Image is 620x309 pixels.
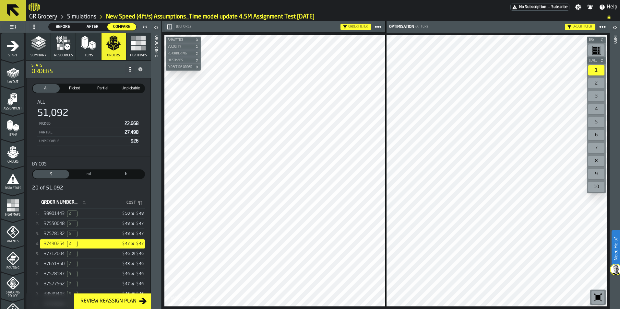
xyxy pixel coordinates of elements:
span: 37712004 [44,251,65,257]
div: Optimisation [388,25,414,29]
span: 37577562 [44,281,65,287]
div: StatList-item-[object Object] [40,279,145,289]
span: Data Stats [1,187,24,190]
span: Velocity [166,45,194,49]
label: Need Help? [612,231,619,267]
div: StatList-item-[object Object] [40,229,145,239]
span: 37550048 [44,221,65,226]
span: $ [34,171,68,177]
span: Unpickable Lines [67,211,77,217]
div: button-toolbar-undefined [587,77,606,90]
span: All [37,100,45,105]
span: Heatmaps [166,59,194,62]
label: button-toggle-Close me [140,23,149,31]
div: Hide filter [567,25,571,29]
div: 6 [588,130,604,140]
span: No Subscription [519,5,546,9]
span: Level [588,59,599,63]
span: All [34,86,58,91]
div: button-toolbar-undefined [587,154,606,167]
span: Unpickable Lines [67,221,77,227]
span: 22,668 [125,121,138,126]
div: 46 [139,282,144,286]
span: $ [122,292,125,296]
span: Bay [588,38,599,42]
li: menu Items [1,113,24,139]
div: thumb [78,23,107,30]
span: By Cost [32,162,49,167]
li: menu Assignment [1,86,24,112]
div: Picked [39,122,122,126]
span: $ [136,232,138,236]
span: After [81,24,104,30]
button: button- [166,57,201,63]
div: button-toolbar-undefined [587,180,606,193]
span: mi [72,171,105,177]
a: logo-header [29,1,40,13]
span: Direct re-order [166,65,194,69]
span: $ [122,252,125,256]
span: Subscribe [551,5,568,9]
span: (After) [415,25,428,29]
div: 46 [139,252,144,256]
div: button-toolbar-undefined [587,90,606,103]
a: link-to-/wh/i/e451d98b-95f6-4604-91ff-c80219f9c36d [29,13,57,20]
span: Unpickable Lines [67,251,77,257]
label: button-toggle-Notifications [584,4,596,10]
div: StatList-item-[object Object] [40,249,145,259]
span: $ [122,242,125,246]
span: $ [122,272,125,276]
div: Order filter [573,25,592,29]
button: button- [587,57,606,64]
div: Menu Subscription [510,4,569,11]
div: StatList-item-Unpickable [37,137,140,145]
span: — [548,5,550,9]
div: 46 [139,262,144,266]
div: Hide filter [343,25,347,29]
div: Title [32,162,145,167]
div: 3 [588,91,604,101]
input: label [40,199,91,207]
div: button-toolbar-undefined [587,116,606,129]
span: $ [136,282,138,286]
div: 51,092 [37,108,68,119]
label: button-toggle-Toggle Full Menu [1,22,24,31]
div: 46 [139,272,144,276]
span: (Before) [176,25,191,29]
label: button-switch-multi-Unpickable (926) [117,84,145,93]
div: StatList-item-[object Object] [40,239,145,249]
span: Unpickable Lines [67,261,77,267]
span: $ [136,212,138,216]
div: thumb [49,23,77,30]
div: 50 [125,212,130,216]
button: button- [164,23,175,31]
span: $ [136,242,138,246]
span: Unpickable Lines [67,291,77,297]
div: 46 [125,292,130,296]
span: Orders [1,160,24,164]
span: Items [84,53,93,58]
span: 38901443 [44,211,65,216]
label: button-switch-multi-Time [107,169,145,179]
a: link-to-/wh/i/e451d98b-95f6-4604-91ff-c80219f9c36d/simulations/2bce1406-66bb-4f6b-a1b9-c3cc5c676c36 [106,13,315,20]
button: button- [166,64,201,70]
li: menu Heatmaps [1,193,24,219]
span: Unpickable [119,86,143,91]
span: 37578132 [44,231,65,236]
header: Info [610,21,620,309]
span: Help [607,3,617,11]
div: StatList-item-[object Object] [40,289,145,299]
span: Before [51,24,75,30]
label: button-toggle-Open [152,22,161,34]
div: Stats [31,63,125,68]
span: $ [122,282,125,286]
div: button-toolbar-undefined [587,64,606,77]
div: thumb [89,84,116,93]
span: Unpickable Lines [67,231,77,237]
div: Partial [39,131,122,135]
div: StatList-item-[object Object] [40,259,145,269]
div: 10 [588,182,604,192]
div: 8 [588,156,604,166]
label: button-switch-multi-Picked (22,668) [60,84,89,93]
header: Order Info [151,21,161,309]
